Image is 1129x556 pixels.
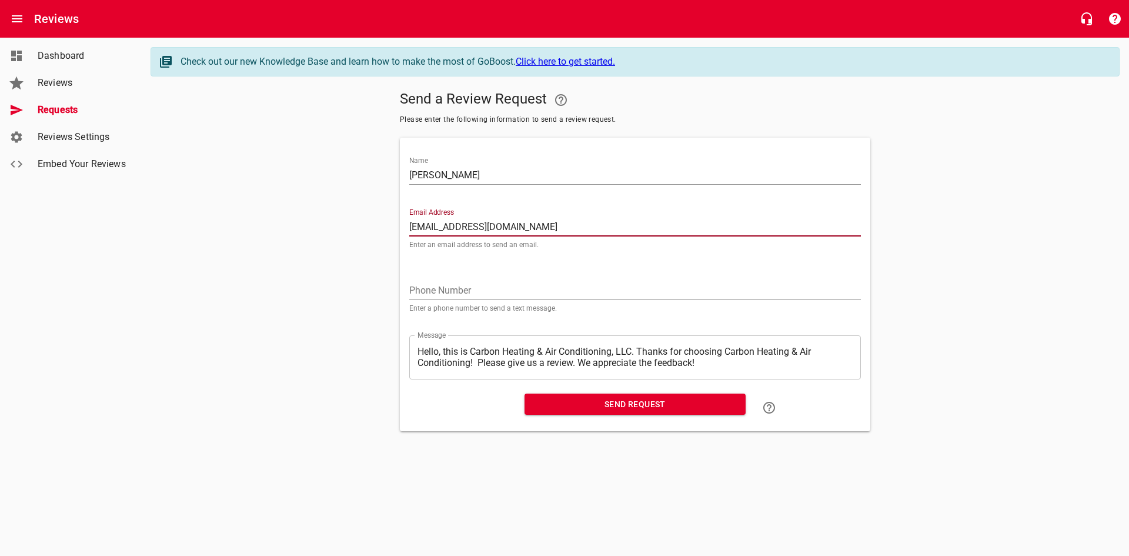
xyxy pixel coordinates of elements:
h6: Reviews [34,9,79,28]
label: Email Address [409,209,454,216]
span: Dashboard [38,49,127,63]
button: Live Chat [1073,5,1101,33]
span: Send Request [534,397,736,412]
button: Send Request [525,394,746,415]
span: Embed Your Reviews [38,157,127,171]
button: Open drawer [3,5,31,33]
h5: Send a Review Request [400,86,870,114]
textarea: Hello, this is Carbon Heating & Air Conditioning, LLC. Thanks for choosing Carbon Heating & Air C... [417,346,853,368]
p: Enter a phone number to send a text message. [409,305,861,312]
label: Name [409,157,428,164]
span: Reviews Settings [38,130,127,144]
p: Enter an email address to send an email. [409,241,861,248]
a: Learn how to "Send a Review Request" [755,394,783,422]
span: Requests [38,103,127,117]
button: Support Portal [1101,5,1129,33]
div: Check out our new Knowledge Base and learn how to make the most of GoBoost. [181,55,1107,69]
span: Please enter the following information to send a review request. [400,114,870,126]
span: Reviews [38,76,127,90]
a: Your Google or Facebook account must be connected to "Send a Review Request" [547,86,575,114]
a: Click here to get started. [516,56,615,67]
